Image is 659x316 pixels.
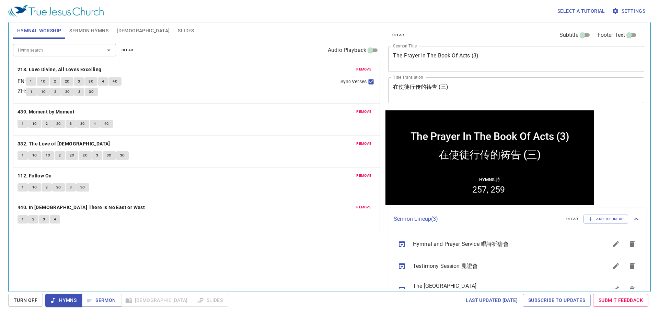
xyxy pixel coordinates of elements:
[66,151,79,160] button: 2C
[39,215,49,224] button: 3
[37,77,50,86] button: 1C
[96,152,98,159] span: 3
[18,77,26,86] p: EN :
[356,204,371,210] span: remove
[466,296,518,305] span: Last updated [DATE]
[557,7,605,15] span: Select a tutorial
[28,215,38,224] button: 2
[83,152,88,159] span: 2C
[18,215,28,224] button: 1
[599,296,643,305] span: Submit Feedback
[388,208,646,230] div: Sermon Lineup(3)clearAdd to Lineup
[328,46,366,54] span: Audio Playback
[54,78,56,85] span: 2
[70,121,72,127] span: 3
[37,88,50,96] button: 1C
[463,294,520,307] a: Last updated [DATE]
[18,140,111,148] button: 332. The Love of [DEMOGRAPHIC_DATA]
[30,78,32,85] span: 1
[80,184,85,190] span: 3C
[28,120,41,128] button: 1C
[52,120,65,128] button: 2C
[100,120,113,128] button: 4C
[562,215,582,223] button: clear
[70,184,72,190] span: 3
[178,26,194,35] span: Slides
[22,121,24,127] span: 1
[352,172,375,180] button: remove
[18,172,53,180] button: 112. Follow On
[50,215,60,224] button: 4
[122,47,134,53] span: clear
[89,89,94,95] span: 3C
[413,262,591,270] span: Testimony Session 見證會
[388,31,408,39] button: clear
[116,151,129,160] button: 3C
[85,88,98,96] button: 3C
[66,183,76,192] button: 3
[42,120,52,128] button: 2
[84,77,97,86] button: 3C
[413,240,591,248] span: Hymnal and Prayer Service 唱詩祈禱會
[17,26,61,35] span: Hymnal Worship
[50,77,60,86] button: 2
[104,45,114,55] button: Open
[18,172,52,180] b: 112. Follow On
[22,152,24,159] span: 1
[65,78,70,85] span: 2C
[45,294,82,307] button: Hymns
[52,183,65,192] button: 2C
[46,152,50,159] span: 1C
[352,65,375,74] button: remove
[56,121,61,127] span: 2C
[66,120,76,128] button: 3
[98,77,108,86] button: 4
[65,89,70,95] span: 2C
[22,216,24,222] span: 1
[523,294,591,307] a: Subscribe to Updates
[94,121,96,127] span: 4
[42,151,55,160] button: 1C
[8,294,43,307] button: Turn Off
[352,108,375,116] button: remove
[51,296,77,305] span: Hymns
[18,140,110,148] b: 332. The Love of [DEMOGRAPHIC_DATA]
[79,151,92,160] button: 2C
[28,183,41,192] button: 1C
[41,89,46,95] span: 1C
[32,216,34,222] span: 2
[76,183,89,192] button: 3C
[28,151,41,160] button: 1C
[18,65,102,74] b: 218. Love Divine, All Loves Excelling
[59,152,61,159] span: 2
[43,216,45,222] span: 3
[76,120,89,128] button: 3C
[18,120,28,128] button: 1
[18,151,28,160] button: 1
[18,87,26,96] p: ZH :
[413,282,591,290] span: The [GEOGRAPHIC_DATA]
[78,89,80,95] span: 3
[92,151,102,160] button: 3
[69,26,108,35] span: Sermon Hymns
[74,88,84,96] button: 3
[30,89,32,95] span: 1
[54,89,56,95] span: 2
[18,65,103,74] button: 218. Love Divine, All Loves Excelling
[356,66,371,73] span: remove
[393,84,639,97] textarea: 在使徒行传的祷告 (三)
[18,203,145,212] b: 440. In [DEMOGRAPHIC_DATA] There Is No East or West
[26,77,36,86] button: 1
[593,294,648,307] a: Submit Feedback
[90,120,100,128] button: 4
[103,151,116,160] button: 3C
[588,216,624,222] span: Add to Lineup
[113,78,117,85] span: 4C
[8,5,104,17] img: True Jesus Church
[352,203,375,211] button: remove
[102,78,104,85] span: 4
